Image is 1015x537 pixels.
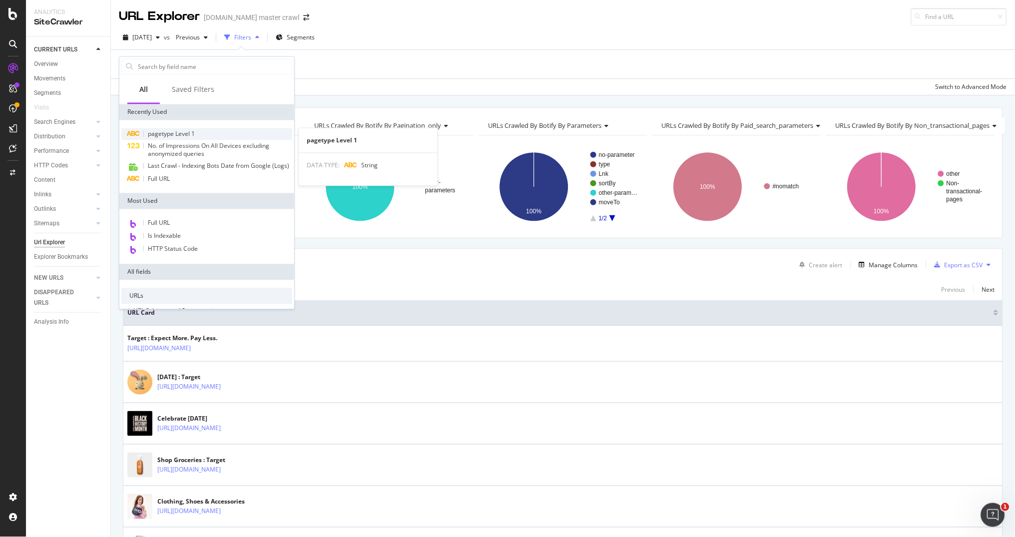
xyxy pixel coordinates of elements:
button: Next [982,283,995,295]
text: Non- [947,180,960,187]
div: Movements [34,73,65,84]
div: A chart. [826,143,995,230]
a: CURRENT URLS [34,44,93,55]
span: pagetype Level 1 [148,130,195,138]
a: [URL][DOMAIN_NAME] [157,382,221,392]
div: Clothing, Shoes & Accessories [157,497,264,506]
div: CURRENT URLS [34,44,77,55]
img: main image [127,494,152,519]
a: Segments [34,88,103,98]
div: pagetype Level 1 [299,136,438,145]
div: Analysis Info [34,317,69,327]
text: other [947,170,960,177]
div: URL Explorer [119,8,200,25]
div: Analytics [34,8,102,16]
div: arrow-right-arrow-left [303,14,309,21]
a: HTTP Codes [34,160,93,171]
h4: URLs Crawled By Botify By parameters [486,117,638,133]
text: other-param… [599,189,637,196]
a: Explorer Bookmarks [34,252,103,262]
text: 100% [874,208,890,215]
a: [URL][DOMAIN_NAME] [157,465,221,475]
div: Outlinks [34,204,56,214]
div: [DATE] : Target [157,373,264,382]
a: DISAPPEARED URLS [34,287,93,308]
text: parameters [425,187,456,194]
div: HTTP Codes [34,160,68,171]
span: URLs Crawled By Botify By paid_search_parameters [662,121,814,130]
div: Search Engines [34,117,75,127]
span: Full URL [148,219,170,227]
h4: URLs Crawled By Botify By pagination_only [312,117,465,133]
div: Overview [34,59,58,69]
a: Performance [34,146,93,156]
img: main image [127,370,152,395]
svg: A chart. [479,143,647,230]
div: Filters [234,33,251,41]
h4: URLs Crawled By Botify By paid_search_parameters [660,117,829,133]
a: Analysis Info [34,317,103,327]
span: 2025 Sep. 1st [132,33,152,41]
div: All fields [119,264,294,280]
span: vs [164,33,172,41]
div: DISAPPEARED URLS [34,287,84,308]
span: Previous [172,33,200,41]
a: [URL][DOMAIN_NAME] [157,506,221,516]
span: URLs Crawled By Botify By non_transactional_pages [836,121,990,130]
button: Export as CSV [931,257,983,273]
text: transactional- [947,188,983,195]
div: SiteCrawler [34,16,102,28]
div: Explorer Bookmarks [34,252,88,262]
div: All [139,85,148,95]
div: Url Explorer [34,237,65,248]
text: moveTo [599,199,620,206]
div: Visits [34,102,49,113]
div: Most Used [119,193,294,209]
iframe: Intercom live chat [981,503,1005,527]
div: Switch to Advanced Mode [936,82,1007,91]
div: Inlinks [34,189,51,200]
a: Inlinks [34,189,93,200]
div: Recently Used [119,104,294,120]
div: Content [34,175,55,185]
button: Manage Columns [855,259,918,271]
svg: A chart. [652,143,821,230]
h4: URLs Crawled By Botify By non_transactional_pages [834,117,1005,133]
input: Search by field name [137,59,292,74]
a: Search Engines [34,117,93,127]
a: Visits [34,102,59,113]
button: Create alert [796,257,843,273]
a: Distribution [34,131,93,142]
a: Content [34,175,103,185]
a: NEW URLS [34,273,93,283]
text: Lnk [599,170,609,177]
a: [URL][DOMAIN_NAME] [157,423,221,433]
a: Outlinks [34,204,93,214]
button: Segments [272,29,319,45]
span: URLs Crawled By Botify By parameters [488,121,601,130]
div: Sitemaps [34,218,59,229]
text: 100% [526,208,542,215]
a: Sitemaps [34,218,93,229]
button: [DATE] [119,29,164,45]
text: no-parameter [599,151,635,158]
button: Switch to Advanced Mode [932,79,1007,95]
button: Previous [942,283,966,295]
span: URL Scheme and Segmentation [133,307,221,315]
span: URLs Crawled By Botify By pagination_only [314,121,441,130]
text: 1/2 [599,215,607,222]
svg: A chart. [305,143,474,230]
img: main image [127,411,152,436]
img: main image [127,453,152,478]
span: DATA TYPE: [307,161,340,170]
span: 1 [1002,503,1010,511]
div: Create alert [809,261,843,269]
div: NEW URLS [34,273,63,283]
text: 100% [700,183,716,190]
div: Manage Columns [869,261,918,269]
text: type [599,161,610,168]
div: Performance [34,146,69,156]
